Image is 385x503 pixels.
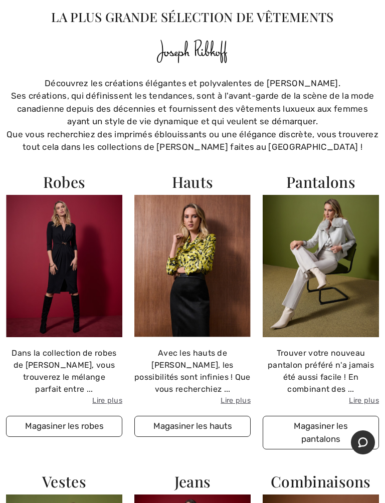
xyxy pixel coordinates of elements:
[6,77,379,90] div: Découvrez les créations élégantes et polyvalentes de [PERSON_NAME].
[351,430,375,455] iframe: Ouvre un widget dans lequel vous pouvez chatter avec l’un de nos agents
[134,195,251,337] img: 250821041104_76d7c88a528a8.jpg
[6,195,122,337] img: 250821041023_07b26dafec788.jpg
[6,90,379,128] div: Ses créations, qui définissent les tendances, sont à l'avant-garde de la scène de la mode canadie...
[6,173,122,191] h2: Robes
[263,195,379,337] img: 250821041149_65888a7dd7725.jpg
[6,416,122,437] button: Magasiner les robes
[263,395,379,406] span: Lire plus
[134,395,251,406] span: Lire plus
[134,173,251,191] h2: Hauts
[263,173,379,191] h2: Pantalons
[263,416,379,449] button: Magasiner les pantalons
[156,37,230,67] img: Joseph Ribkoff
[134,472,251,490] h2: Jeans
[6,128,379,154] div: Que vous recherchiez des imprimés éblouissants ou une élégance discrète, vous trouverez tout cela...
[263,347,379,406] div: Trouver votre nouveau pantalon préféré n'a jamais été aussi facile ! En combinant des ...
[263,472,379,490] h2: Combinaisons
[6,472,122,490] h2: Vestes
[134,347,251,406] div: Avec les hauts de [PERSON_NAME], les possibilités sont infinies ! Que vous recherchiez ...
[6,347,122,406] div: Dans la collection de robes de [PERSON_NAME], vous trouverez le mélange parfait entre ...
[134,416,251,437] button: Magasiner les hauts
[6,395,122,406] span: Lire plus
[6,7,379,26] p: La plus grande sélection de vêtements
